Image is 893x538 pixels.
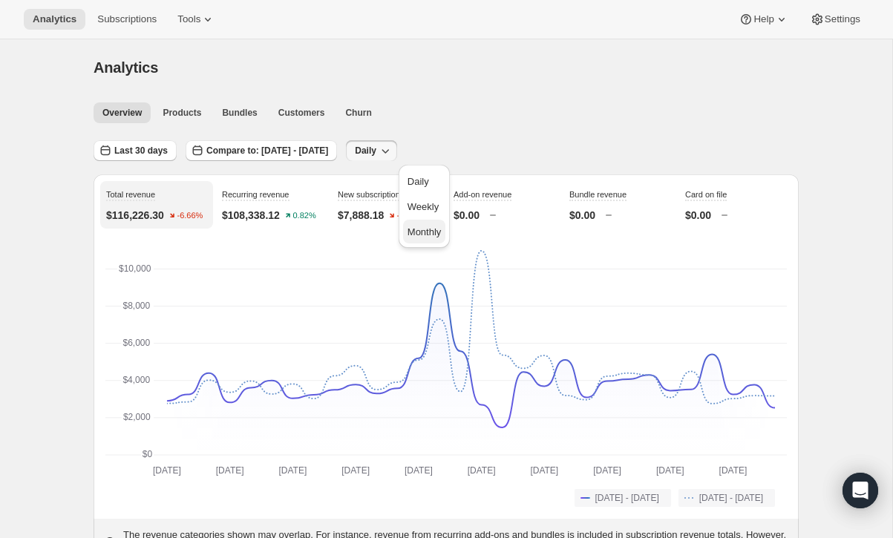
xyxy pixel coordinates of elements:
[33,13,76,25] span: Analytics
[177,13,200,25] span: Tools
[94,59,158,76] span: Analytics
[338,208,384,223] p: $7,888.18
[678,489,775,507] button: [DATE] - [DATE]
[569,190,627,199] span: Bundle revenue
[206,145,328,157] span: Compare to: [DATE] - [DATE]
[279,465,307,476] text: [DATE]
[454,190,511,199] span: Add-on revenue
[122,375,150,385] text: $4,000
[169,9,224,30] button: Tools
[753,13,773,25] span: Help
[338,190,432,199] span: New subscription revenue
[114,145,168,157] span: Last 30 days
[825,13,860,25] span: Settings
[153,465,181,476] text: [DATE]
[177,211,203,220] text: -6.66%
[685,208,711,223] p: $0.00
[106,208,164,223] p: $116,226.30
[569,208,595,223] p: $0.00
[595,492,659,504] span: [DATE] - [DATE]
[216,465,244,476] text: [DATE]
[24,9,85,30] button: Analytics
[685,190,727,199] span: Card on file
[123,338,151,348] text: $6,000
[346,140,397,161] button: Daily
[593,465,621,476] text: [DATE]
[345,107,371,119] span: Churn
[143,449,153,459] text: $0
[222,107,257,119] span: Bundles
[122,301,150,311] text: $8,000
[408,201,439,212] span: Weekly
[801,9,869,30] button: Settings
[408,176,429,187] span: Daily
[119,263,151,274] text: $10,000
[730,9,797,30] button: Help
[94,140,177,161] button: Last 30 days
[405,465,433,476] text: [DATE]
[278,107,325,119] span: Customers
[186,140,337,161] button: Compare to: [DATE] - [DATE]
[408,226,442,237] span: Monthly
[222,208,280,223] p: $108,338.12
[88,9,166,30] button: Subscriptions
[719,465,748,476] text: [DATE]
[355,145,376,157] span: Daily
[163,107,201,119] span: Products
[656,465,684,476] text: [DATE]
[843,473,878,508] div: Open Intercom Messenger
[102,107,142,119] span: Overview
[341,465,370,476] text: [DATE]
[106,190,155,199] span: Total revenue
[454,208,480,223] p: $0.00
[97,13,157,25] span: Subscriptions
[292,211,315,220] text: 0.82%
[468,465,496,476] text: [DATE]
[530,465,558,476] text: [DATE]
[222,190,290,199] span: Recurring revenue
[123,412,151,422] text: $2,000
[699,492,763,504] span: [DATE] - [DATE]
[575,489,671,507] button: [DATE] - [DATE]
